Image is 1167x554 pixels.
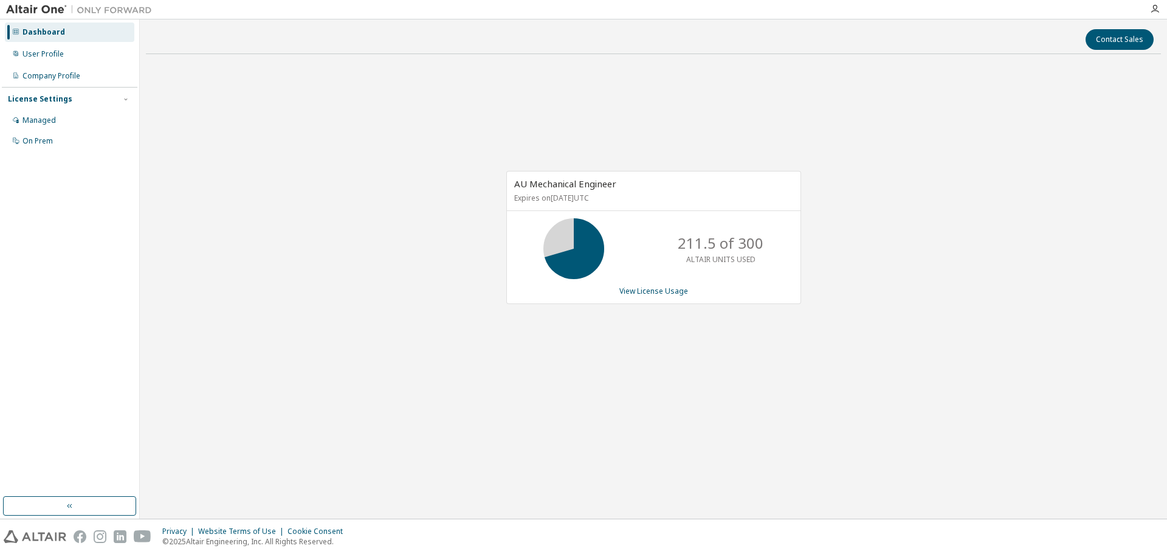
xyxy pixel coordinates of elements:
img: linkedin.svg [114,530,126,543]
p: 211.5 of 300 [678,233,763,254]
div: Cookie Consent [287,527,350,536]
p: ALTAIR UNITS USED [686,254,756,265]
div: Website Terms of Use [198,527,287,536]
div: User Profile [22,49,64,59]
button: Contact Sales [1086,29,1154,50]
img: Altair One [6,4,158,16]
div: Managed [22,116,56,125]
div: Company Profile [22,71,80,81]
p: Expires on [DATE] UTC [514,193,790,203]
img: youtube.svg [134,530,151,543]
span: AU Mechanical Engineer [514,178,616,190]
a: View License Usage [619,286,688,296]
p: © 2025 Altair Engineering, Inc. All Rights Reserved. [162,536,350,547]
div: License Settings [8,94,72,104]
img: instagram.svg [94,530,106,543]
img: facebook.svg [74,530,86,543]
div: Dashboard [22,27,65,37]
div: On Prem [22,136,53,146]
img: altair_logo.svg [4,530,66,543]
div: Privacy [162,527,198,536]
